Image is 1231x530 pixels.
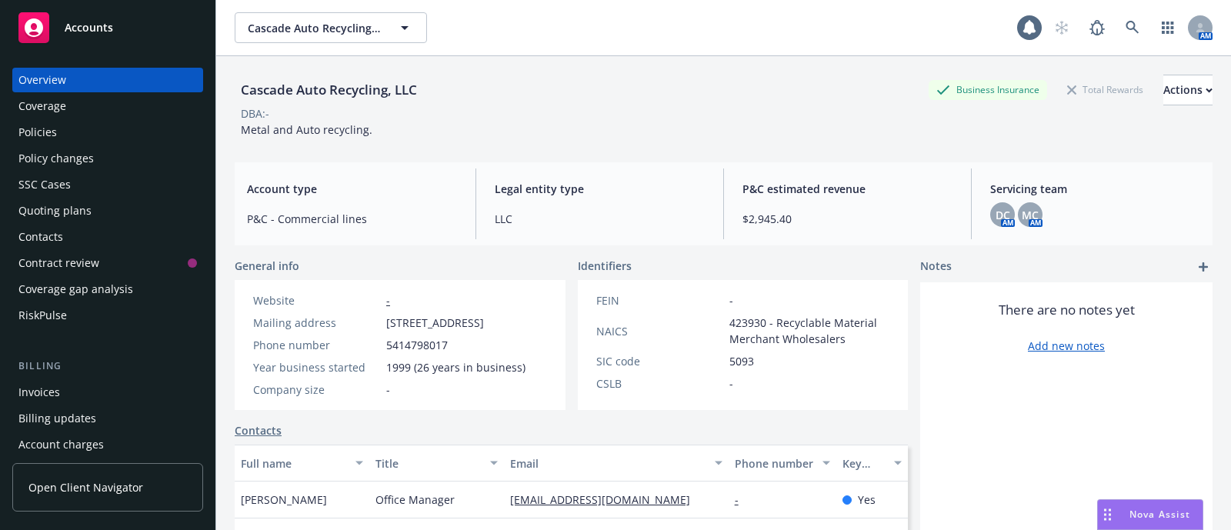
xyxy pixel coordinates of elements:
a: Contacts [12,225,203,249]
span: Cascade Auto Recycling, LLC [248,20,381,36]
div: SSC Cases [18,172,71,197]
a: Contacts [235,422,282,438]
button: Cascade Auto Recycling, LLC [235,12,427,43]
div: Policy changes [18,146,94,171]
div: Quoting plans [18,198,92,223]
div: DBA: - [241,105,269,122]
div: RiskPulse [18,303,67,328]
div: Website [253,292,380,308]
span: DC [996,207,1010,223]
div: Mailing address [253,315,380,331]
span: [STREET_ADDRESS] [386,315,484,331]
div: Total Rewards [1059,80,1151,99]
a: Policies [12,120,203,145]
a: Coverage gap analysis [12,277,203,302]
a: [EMAIL_ADDRESS][DOMAIN_NAME] [510,492,702,507]
a: Start snowing [1046,12,1077,43]
a: - [386,293,390,308]
div: Email [510,455,706,472]
div: Company size [253,382,380,398]
a: Coverage [12,94,203,118]
div: Billing updates [18,406,96,431]
div: Business Insurance [929,80,1047,99]
div: Invoices [18,380,60,405]
a: Report a Bug [1082,12,1113,43]
span: P&C estimated revenue [742,181,952,197]
div: Year business started [253,359,380,375]
div: Title [375,455,481,472]
div: Key contact [842,455,885,472]
span: - [729,292,733,308]
span: Metal and Auto recycling. [241,122,372,137]
a: SSC Cases [12,172,203,197]
span: Identifiers [578,258,632,274]
span: Yes [858,492,876,508]
div: Full name [241,455,346,472]
a: Add new notes [1028,338,1105,354]
span: MC [1022,207,1039,223]
span: There are no notes yet [999,301,1135,319]
span: Open Client Navigator [28,479,143,495]
span: Office Manager [375,492,455,508]
div: Contract review [18,251,99,275]
span: Accounts [65,22,113,34]
a: Policy changes [12,146,203,171]
a: Search [1117,12,1148,43]
span: - [729,375,733,392]
div: Phone number [253,337,380,353]
span: - [386,382,390,398]
span: Servicing team [990,181,1200,197]
a: Invoices [12,380,203,405]
div: SIC code [596,353,723,369]
span: [PERSON_NAME] [241,492,327,508]
span: P&C - Commercial lines [247,211,457,227]
span: Nova Assist [1129,508,1190,521]
a: - [735,492,751,507]
div: Account charges [18,432,104,457]
button: Title [369,445,504,482]
button: Full name [235,445,369,482]
span: Notes [920,258,952,276]
span: 5093 [729,353,754,369]
a: Quoting plans [12,198,203,223]
a: Billing updates [12,406,203,431]
button: Phone number [729,445,836,482]
span: Account type [247,181,457,197]
span: LLC [495,211,705,227]
span: $2,945.40 [742,211,952,227]
div: Coverage gap analysis [18,277,133,302]
a: add [1194,258,1213,276]
button: Nova Assist [1097,499,1203,530]
span: Legal entity type [495,181,705,197]
span: 1999 (26 years in business) [386,359,525,375]
a: Overview [12,68,203,92]
div: Policies [18,120,57,145]
button: Email [504,445,729,482]
div: Cascade Auto Recycling, LLC [235,80,423,100]
span: 5414798017 [386,337,448,353]
a: Account charges [12,432,203,457]
div: Contacts [18,225,63,249]
a: RiskPulse [12,303,203,328]
div: Drag to move [1098,500,1117,529]
div: Overview [18,68,66,92]
a: Switch app [1153,12,1183,43]
span: 423930 - Recyclable Material Merchant Wholesalers [729,315,890,347]
div: Billing [12,358,203,374]
a: Accounts [12,6,203,49]
div: Coverage [18,94,66,118]
div: NAICS [596,323,723,339]
button: Key contact [836,445,908,482]
div: FEIN [596,292,723,308]
button: Actions [1163,75,1213,105]
span: General info [235,258,299,274]
a: Contract review [12,251,203,275]
div: Phone number [735,455,813,472]
div: CSLB [596,375,723,392]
